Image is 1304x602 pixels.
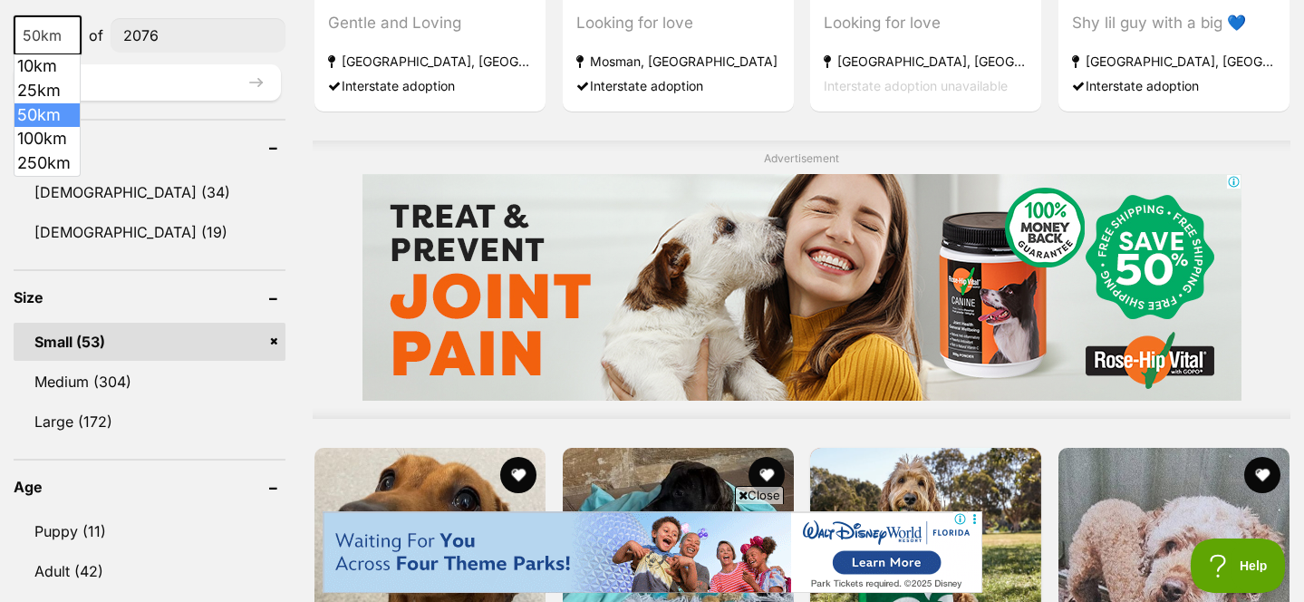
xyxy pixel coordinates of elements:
[1072,11,1276,35] div: Shy lil guy with a big 💙
[1072,73,1276,98] div: Interstate adoption
[328,49,532,73] strong: [GEOGRAPHIC_DATA], [GEOGRAPHIC_DATA]
[14,289,285,306] header: Size
[328,11,532,35] div: Gentle and Loving
[14,127,80,151] li: 100km
[576,11,780,35] div: Looking for love
[14,151,80,176] li: 250km
[323,511,982,593] iframe: Advertisement
[1243,457,1280,493] button: favourite
[14,173,285,211] a: [DEMOGRAPHIC_DATA] (34)
[313,141,1290,419] div: Advertisement
[14,213,285,251] a: [DEMOGRAPHIC_DATA] (19)
[14,552,285,590] a: Adult (42)
[824,78,1008,93] span: Interstate adoption unavailable
[111,18,285,53] input: postcode
[1072,49,1276,73] strong: [GEOGRAPHIC_DATA], [GEOGRAPHIC_DATA]
[1191,539,1286,593] iframe: Help Scout Beacon - Open
[576,73,780,98] div: Interstate adoption
[14,103,80,128] li: 50km
[735,486,784,504] span: Close
[576,49,780,73] strong: Mosman, [GEOGRAPHIC_DATA]
[14,479,285,495] header: Age
[362,174,1241,401] iframe: Advertisement
[14,512,285,550] a: Puppy (11)
[15,23,80,48] span: 50km
[500,457,536,493] button: favourite
[14,15,82,55] span: 50km
[328,73,532,98] div: Interstate adoption
[14,323,285,361] a: Small (53)
[14,363,285,401] a: Medium (304)
[824,11,1028,35] div: Looking for love
[824,49,1028,73] strong: [GEOGRAPHIC_DATA], [GEOGRAPHIC_DATA]
[14,64,281,101] button: Update
[14,79,80,103] li: 25km
[14,139,285,155] header: Gender
[748,457,784,493] button: favourite
[14,403,285,441] a: Large (172)
[14,54,80,79] li: 10km
[89,24,103,46] span: of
